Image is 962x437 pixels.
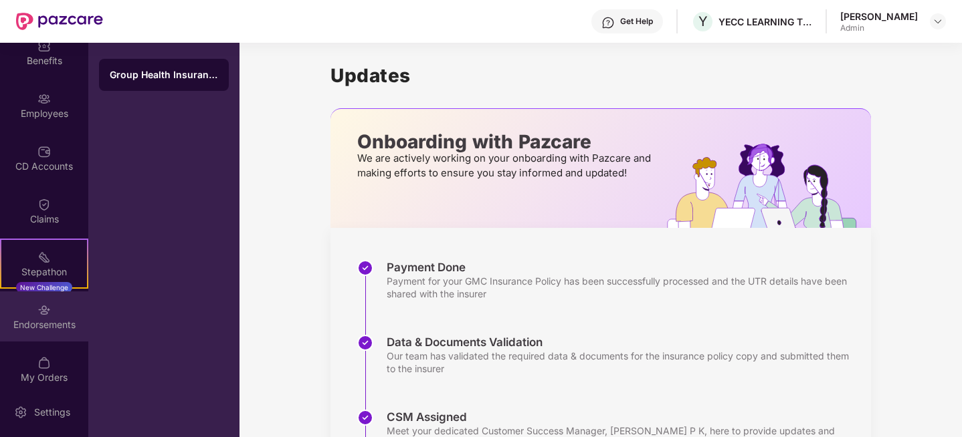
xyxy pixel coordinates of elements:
div: Settings [30,406,74,419]
img: svg+xml;base64,PHN2ZyBpZD0iU2V0dGluZy0yMHgyMCIgeG1sbnM9Imh0dHA6Ly93d3cudzMub3JnLzIwMDAvc3ZnIiB3aW... [14,406,27,419]
h1: Updates [330,64,871,87]
div: YECC LEARNING TECHNOLOGIES PRIVATE LIMITED [718,15,812,28]
div: New Challenge [16,282,72,293]
img: svg+xml;base64,PHN2ZyBpZD0iSGVscC0zMngzMiIgeG1sbnM9Imh0dHA6Ly93d3cudzMub3JnLzIwMDAvc3ZnIiB3aWR0aD... [601,16,615,29]
img: svg+xml;base64,PHN2ZyBpZD0iU3RlcC1Eb25lLTMyeDMyIiB4bWxucz0iaHR0cDovL3d3dy53My5vcmcvMjAwMC9zdmciIH... [357,260,373,276]
div: Our team has validated the required data & documents for the insurance policy copy and submitted ... [387,349,858,375]
img: svg+xml;base64,PHN2ZyBpZD0iTXlfT3JkZXJzIiBkYXRhLW5hbWU9Ik15IE9yZGVycyIgeG1sbnM9Imh0dHA6Ly93d3cudz... [37,356,51,370]
img: svg+xml;base64,PHN2ZyBpZD0iU3RlcC1Eb25lLTMyeDMyIiB4bWxucz0iaHR0cDovL3d3dy53My5vcmcvMjAwMC9zdmciIH... [357,335,373,351]
img: svg+xml;base64,PHN2ZyBpZD0iRW1wbG95ZWVzIiB4bWxucz0iaHR0cDovL3d3dy53My5vcmcvMjAwMC9zdmciIHdpZHRoPS... [37,92,51,106]
div: Admin [840,23,918,33]
img: svg+xml;base64,PHN2ZyBpZD0iQmVuZWZpdHMiIHhtbG5zPSJodHRwOi8vd3d3LnczLm9yZy8yMDAwL3N2ZyIgd2lkdGg9Ij... [37,39,51,53]
div: [PERSON_NAME] [840,10,918,23]
img: svg+xml;base64,PHN2ZyBpZD0iRW5kb3JzZW1lbnRzIiB4bWxucz0iaHR0cDovL3d3dy53My5vcmcvMjAwMC9zdmciIHdpZH... [37,303,51,317]
img: svg+xml;base64,PHN2ZyB4bWxucz0iaHR0cDovL3d3dy53My5vcmcvMjAwMC9zdmciIHdpZHRoPSIyMSIgaGVpZ2h0PSIyMC... [37,251,51,264]
div: Payment Done [387,260,858,275]
div: Group Health Insurance [110,68,218,82]
div: Payment for your GMC Insurance Policy has been successfully processed and the UTR details have be... [387,275,858,300]
p: Onboarding with Pazcare [357,136,655,148]
img: svg+xml;base64,PHN2ZyBpZD0iU3RlcC1Eb25lLTMyeDMyIiB4bWxucz0iaHR0cDovL3d3dy53My5vcmcvMjAwMC9zdmciIH... [357,410,373,426]
div: Stepathon [1,265,87,279]
div: Get Help [620,16,653,27]
p: We are actively working on your onboarding with Pazcare and making efforts to ensure you stay inf... [357,151,655,180]
img: svg+xml;base64,PHN2ZyBpZD0iQ0RfQWNjb3VudHMiIGRhdGEtbmFtZT0iQ0QgQWNjb3VudHMiIHhtbG5zPSJodHRwOi8vd3... [37,145,51,158]
span: Y [698,13,708,29]
div: CSM Assigned [387,410,858,424]
img: hrOnboarding [667,144,871,228]
img: svg+xml;base64,PHN2ZyBpZD0iQ2xhaW0iIHhtbG5zPSJodHRwOi8vd3d3LnczLm9yZy8yMDAwL3N2ZyIgd2lkdGg9IjIwIi... [37,198,51,211]
div: Data & Documents Validation [387,335,858,349]
img: New Pazcare Logo [16,13,103,30]
img: svg+xml;base64,PHN2ZyBpZD0iRHJvcGRvd24tMzJ4MzIiIHhtbG5zPSJodHRwOi8vd3d3LnczLm9yZy8yMDAwL3N2ZyIgd2... [933,16,943,27]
